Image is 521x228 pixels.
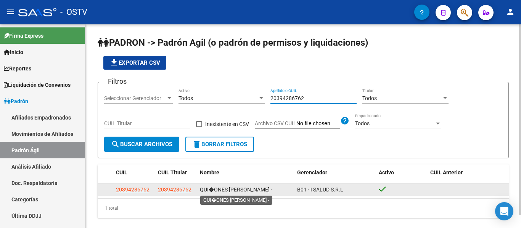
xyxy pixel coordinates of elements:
mat-icon: search [111,140,120,149]
h3: Filtros [104,76,130,87]
span: CUIL Anterior [430,169,463,175]
datatable-header-cell: Nombre [197,164,294,181]
span: Exportar CSV [109,59,160,66]
span: Gerenciador [297,169,327,175]
span: Todos [362,95,377,101]
span: Nombre [200,169,219,175]
span: CUIL [116,169,127,175]
span: B01 - I SALUD S.R.L [297,187,343,193]
input: Archivo CSV CUIL [296,120,340,127]
mat-icon: help [340,116,349,125]
button: Borrar Filtros [185,137,254,152]
span: Firma Express [4,32,43,40]
span: Seleccionar Gerenciador [104,95,166,102]
mat-icon: delete [192,140,201,149]
span: Liquidación de Convenios [4,81,71,89]
span: Activo [379,169,394,175]
span: Todos [355,120,370,126]
div: 1 total [98,199,509,218]
datatable-header-cell: Activo [376,164,427,181]
span: Buscar Archivos [111,141,172,148]
button: Buscar Archivos [104,137,179,152]
span: QUI�ONES [PERSON_NAME] - [200,187,272,193]
span: CUIL Titular [158,169,187,175]
span: Padrón [4,97,28,105]
button: Exportar CSV [103,56,166,70]
span: Inexistente en CSV [205,120,249,129]
span: - OSTV [60,4,87,21]
span: Todos [178,95,193,101]
span: Inicio [4,48,23,56]
span: Borrar Filtros [192,141,247,148]
span: 20394286762 [158,187,191,193]
mat-icon: menu [6,7,15,16]
datatable-header-cell: CUIL Titular [155,164,197,181]
span: 20394286762 [116,187,150,193]
span: PADRON -> Padrón Agil (o padrón de permisos y liquidaciones) [98,37,368,48]
span: Archivo CSV CUIL [255,120,296,126]
div: Open Intercom Messenger [495,202,513,220]
datatable-header-cell: CUIL [113,164,155,181]
datatable-header-cell: Gerenciador [294,164,376,181]
span: Reportes [4,64,31,73]
datatable-header-cell: CUIL Anterior [427,164,509,181]
mat-icon: file_download [109,58,119,67]
mat-icon: person [506,7,515,16]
